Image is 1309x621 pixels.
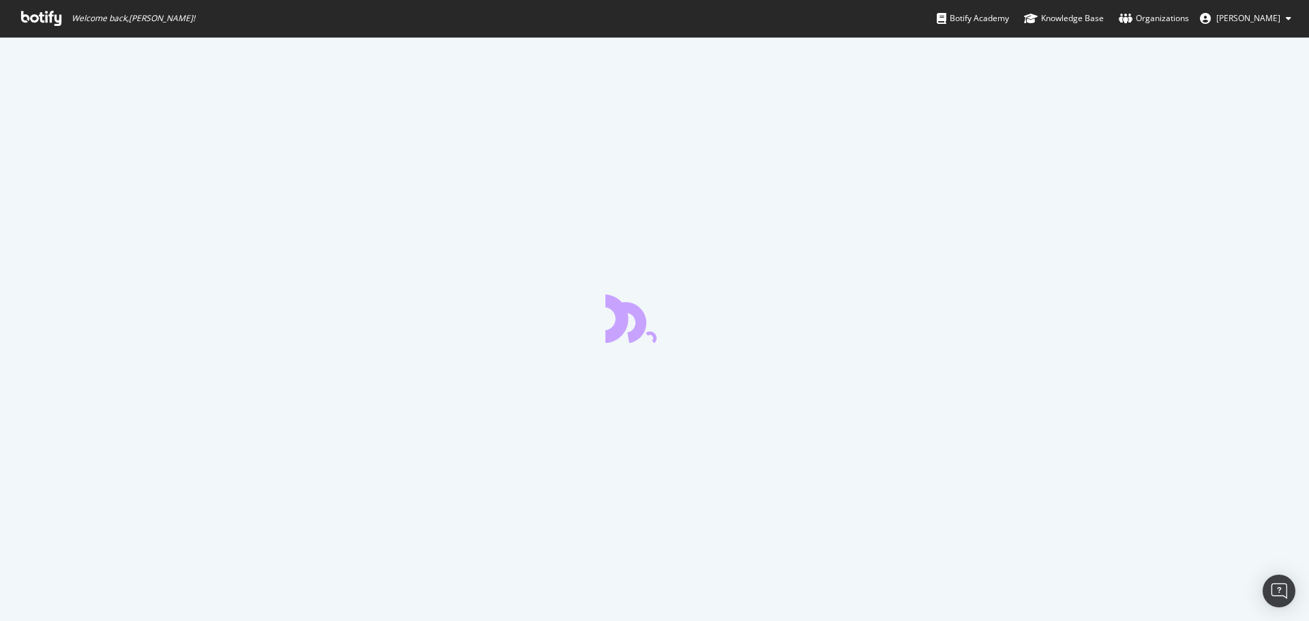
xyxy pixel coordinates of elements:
[1024,12,1104,25] div: Knowledge Base
[1119,12,1189,25] div: Organizations
[605,294,704,343] div: animation
[1216,12,1280,24] span: Michael Boulter
[1189,7,1302,29] button: [PERSON_NAME]
[72,13,195,24] span: Welcome back, [PERSON_NAME] !
[937,12,1009,25] div: Botify Academy
[1263,575,1295,607] div: Open Intercom Messenger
